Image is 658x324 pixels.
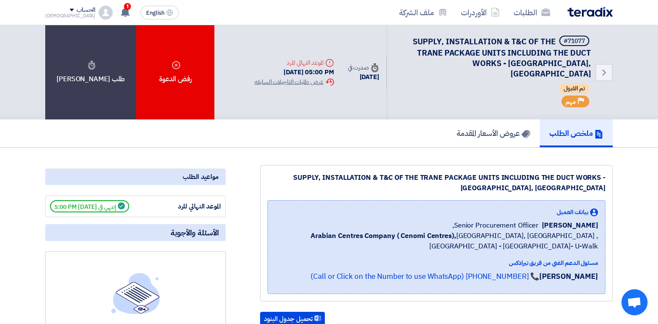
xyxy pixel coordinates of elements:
div: رفض الدعوة [136,25,214,119]
a: 📞 [PHONE_NUMBER] (Call or Click on the Number to use WhatsApp) [311,271,539,282]
span: Senior Procurement Officer, [452,220,538,231]
a: الطلبات [507,2,557,23]
div: مسئول الدعم الفني من فريق تيرادكس [275,258,598,268]
div: الموعد النهائي للرد [156,202,221,212]
strong: [PERSON_NAME] [539,271,598,282]
div: SUPPLY, INSTALLATION & T&C OF THE TRANE PACKAGE UNITS INCLUDING THE DUCT WORKS - [GEOGRAPHIC_DATA... [267,172,605,193]
div: الموعد النهائي للرد [254,58,334,67]
span: [PERSON_NAME] [542,220,598,231]
span: بيانات العميل [557,208,588,217]
div: [DATE] [348,72,379,82]
div: صدرت في [348,63,379,72]
img: Teradix logo [568,7,613,17]
h5: ملخص الطلب [549,128,603,138]
div: طلب [PERSON_NAME] [45,25,136,119]
span: مهم [566,98,576,106]
span: إنتهي في [DATE] 5:00 PM [50,200,129,212]
div: [DEMOGRAPHIC_DATA] [45,13,95,18]
img: empty_state_list.svg [111,273,160,314]
h5: SUPPLY, INSTALLATION & T&C OF THE TRANE PACKAGE UNITS INCLUDING THE DUCT WORKS - HAIFA MALL, JEDDAH [397,36,591,79]
span: تم القبول [559,83,589,94]
div: #71077 [564,38,585,44]
span: English [146,10,164,16]
a: ملف الشركة [392,2,454,23]
span: الأسئلة والأجوبة [170,228,219,238]
a: الأوردرات [454,2,507,23]
span: 1 [124,3,131,10]
button: English [140,6,179,20]
span: SUPPLY, INSTALLATION & T&C OF THE TRANE PACKAGE UNITS INCLUDING THE DUCT WORKS - [GEOGRAPHIC_DATA... [413,36,591,79]
a: ملخص الطلب [540,119,613,147]
a: Open chat [621,289,648,315]
div: [DATE] 05:00 PM [254,67,334,77]
span: [GEOGRAPHIC_DATA], [GEOGRAPHIC_DATA] ,[GEOGRAPHIC_DATA] - [GEOGRAPHIC_DATA]- U-Walk [275,231,598,251]
img: profile_test.png [99,6,113,20]
div: الحساب [77,7,95,14]
div: مواعيد الطلب [45,169,226,185]
b: Arabian Centres Company ( Cenomi Centres), [311,231,456,241]
a: عروض الأسعار المقدمة [447,119,540,147]
div: عرض طلبات التاجيلات السابقه [254,77,334,86]
h5: عروض الأسعار المقدمة [457,128,530,138]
